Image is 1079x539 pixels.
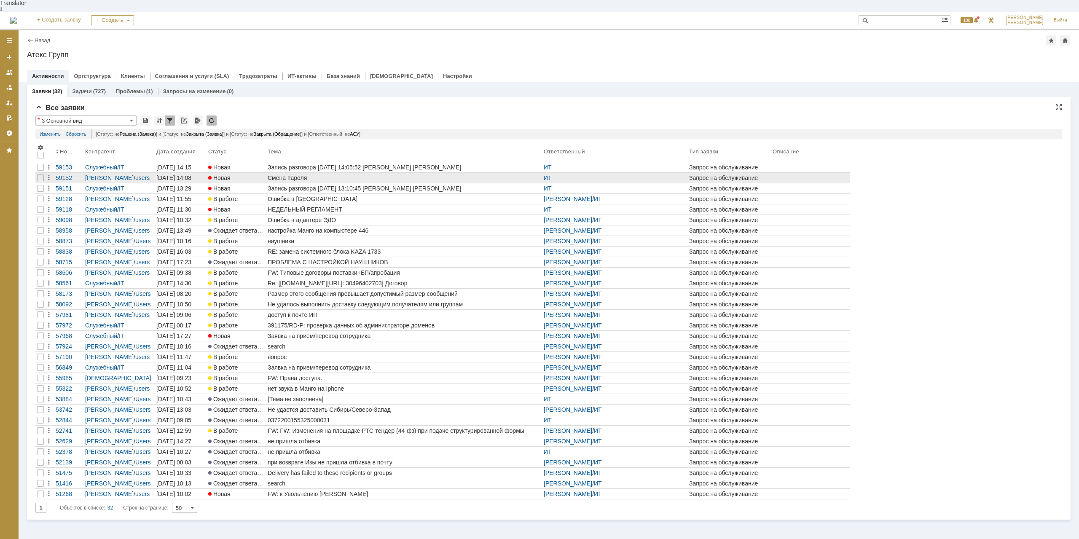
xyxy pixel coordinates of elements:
a: IT [119,185,124,192]
a: 59118 [54,204,83,215]
th: Тип заявки [687,142,771,162]
a: ИТ [594,333,602,339]
a: Запрос на обслуживание [687,299,771,309]
a: [DATE] 17:27 [155,331,207,341]
a: Users [135,290,151,297]
a: [PERSON_NAME] [544,269,592,276]
a: [PERSON_NAME] [85,174,134,181]
a: [DATE] 14:15 [155,162,207,172]
a: Заявки в моей ответственности [3,81,16,94]
div: [DATE] 10:32 [156,217,191,223]
a: FW: Типовые договоры поставки+БП/апробация [266,268,542,278]
div: Запрос на обслуживание [689,227,769,234]
a: Запрос на обслуживание [687,278,771,288]
span: Новая [208,185,231,192]
a: База знаний [327,73,360,79]
a: ИТ [594,259,602,265]
a: Запрос на обслуживание [687,204,771,215]
a: В работе [207,320,266,330]
a: Служебный [85,206,117,213]
div: 57924 [56,343,82,350]
a: 58606 [54,268,83,278]
a: [DATE] 16:03 [155,247,207,257]
a: ИТ [594,280,602,287]
a: Создать заявку [3,51,16,64]
div: [DATE] 10:16 [156,238,191,244]
div: Запрос на обслуживание [689,280,769,287]
span: В работе [208,301,238,308]
a: 58715 [54,257,83,267]
a: [DATE] 11:55 [155,194,207,204]
div: Сохранить вид [140,115,150,126]
div: 59098 [56,217,82,223]
a: 58092 [54,299,83,309]
div: 59128 [56,196,82,202]
a: Перейти на домашнюю страницу [10,17,17,24]
div: Запрос на обслуживание [689,269,769,276]
span: Ожидает ответа контрагента [208,259,292,265]
a: Соглашения и услуги (SLA) [155,73,229,79]
a: [PERSON_NAME] [85,238,134,244]
a: ИТ [594,269,602,276]
a: ПРОБЛЕМА С НАСТРОЙКОЙ НАУШНИКОВ [266,257,542,267]
div: Скопировать ссылку на список [179,115,189,126]
div: Ответственный [544,148,586,155]
a: [DATE] 09:38 [155,268,207,278]
div: Размер этого сообщения превышает допустимый размер сообщений [268,290,540,297]
a: Настройки [443,73,472,79]
a: [PERSON_NAME] [544,248,592,255]
div: Запрос на обслуживание [689,333,769,339]
div: 58173 [56,290,82,297]
a: Re: [[DOMAIN_NAME][URL]: 30496402703] Договор [266,278,542,288]
a: 58958 [54,225,83,236]
a: Запрос на обслуживание [687,341,771,351]
a: [PERSON_NAME] [544,322,592,329]
a: Новая [207,162,266,172]
a: Оргструктура [74,73,110,79]
a: IT [119,322,124,329]
a: users [135,196,150,202]
div: Re: [[DOMAIN_NAME][URL]: 30496402703] Договор [268,280,540,287]
div: [DATE] 17:27 [156,333,191,339]
a: [PERSON_NAME] [85,343,134,350]
a: Запрос на обслуживание [687,194,771,204]
span: В работе [208,280,238,287]
th: Ответственный [542,142,687,162]
a: Новая [207,173,266,183]
div: Фильтрация... [165,115,175,126]
a: [PERSON_NAME] [544,343,592,350]
div: Запрос на обслуживание [689,311,769,318]
a: ИТ [594,196,602,202]
div: ПРОБЛЕМА С НАСТРОЙКОЙ НАУШНИКОВ [268,259,540,265]
a: В работе [207,278,266,288]
span: Ожидает ответа контрагента [208,343,292,350]
a: [PERSON_NAME] [85,290,134,297]
div: Запрос на обслуживание [689,290,769,297]
div: 58606 [56,269,82,276]
a: 59098 [54,215,83,225]
a: ИТ [544,206,552,213]
a: ИТ [594,311,602,318]
a: В работе [207,247,266,257]
a: users [135,269,150,276]
div: Номер [60,148,75,155]
a: ИТ [544,185,552,192]
a: [DATE] 08:20 [155,289,207,299]
a: Заявки на командах [3,66,16,79]
a: search [266,341,542,351]
th: Статус [207,142,266,162]
div: [DATE] 14:30 [156,280,191,287]
div: Ошибка в [GEOGRAPHIC_DATA] [268,196,540,202]
a: Задачи [72,88,92,94]
a: В работе [207,310,266,320]
a: В работе [207,289,266,299]
a: + Создать заявку [32,12,86,29]
a: 59151 [54,183,83,193]
a: [PERSON_NAME] [85,301,134,308]
a: [PERSON_NAME] [544,280,592,287]
div: Запрос на обслуживание [689,238,769,244]
a: 58838 [54,247,83,257]
div: Тип заявки [689,148,720,155]
div: 59151 [56,185,82,192]
a: Запрос на обслуживание [687,331,771,341]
